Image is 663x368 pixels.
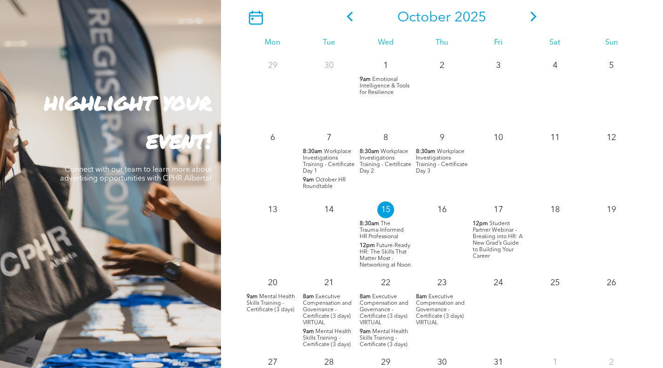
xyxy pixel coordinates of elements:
[360,221,379,227] span: 8:30am
[490,129,507,146] p: 10
[303,328,314,335] span: 9am
[360,329,408,348] span: Mental Health Skills Training - Certificate (3 days)
[455,11,486,25] span: 2025
[303,148,322,155] span: 8:30am
[360,294,409,326] span: Executive Compensation and Governance - Certificate (3 days) VIRTUAL
[527,39,583,47] div: Sat
[360,149,411,174] span: Workplace Investigations Training - Certificate Day 2
[303,329,351,348] span: Mental Health Skills Training - Certificate (3 days)
[264,201,281,218] p: 13
[547,201,563,218] p: 18
[416,294,465,326] span: Executive Compensation and Governance - Certificate (3 days) VIRTUAL
[360,294,371,300] span: 8am
[603,129,620,146] p: 12
[583,39,640,47] div: Sun
[303,294,352,326] span: Executive Compensation and Governance - Certificate (3 days) VIRTUAL
[321,57,337,74] p: 30
[416,294,427,300] span: 8am
[547,57,563,74] p: 4
[360,221,404,240] span: The Trauma-Informed HR Professional
[303,149,355,174] span: Workplace Investigations Training - Certificate Day 1
[247,294,295,313] span: Mental Health Skills Training - Certificate (3 days)
[547,129,563,146] p: 11
[303,177,346,189] span: October HR Roundtable
[490,57,507,74] p: 3
[547,274,563,291] p: 25
[434,57,450,74] p: 2
[244,39,301,47] div: Mon
[434,201,450,218] p: 16
[357,39,414,47] div: Wed
[247,294,258,300] span: 9am
[416,149,468,174] span: Workplace Investigations Training - Certificate Day 3
[321,274,337,291] p: 21
[44,85,212,156] strong: highlight your event!
[377,201,394,218] p: 15
[321,129,337,146] p: 7
[473,221,488,227] span: 12pm
[603,274,620,291] p: 26
[490,201,507,218] p: 17
[397,11,451,25] span: October
[603,201,620,218] p: 19
[303,294,314,300] span: 8am
[434,129,450,146] p: 9
[360,148,379,155] span: 8:30am
[321,201,337,218] p: 14
[377,274,394,291] p: 22
[264,129,281,146] p: 6
[473,221,522,259] span: Student Partner Webinar – Breaking into HR: A New Grad’s Guide to Building Your Career
[360,77,409,95] span: Emotional Intelligence & Tools for Resilience
[360,243,411,268] span: Future-Ready HR: The Skills That Matter Most - Networking at Noon
[470,39,527,47] div: Fri
[264,274,281,291] p: 20
[60,166,212,182] span: Connect with our team to learn more about advertising opportunities with CPHR Alberta!
[434,274,450,291] p: 23
[264,57,281,74] p: 29
[377,129,394,146] p: 8
[301,39,357,47] div: Tue
[303,177,314,183] span: 9am
[416,148,435,155] span: 8:30am
[360,76,371,83] span: 9am
[377,57,394,74] p: 1
[414,39,470,47] div: Thu
[490,274,507,291] p: 24
[603,57,620,74] p: 5
[360,328,371,335] span: 9am
[360,242,375,249] span: 12pm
